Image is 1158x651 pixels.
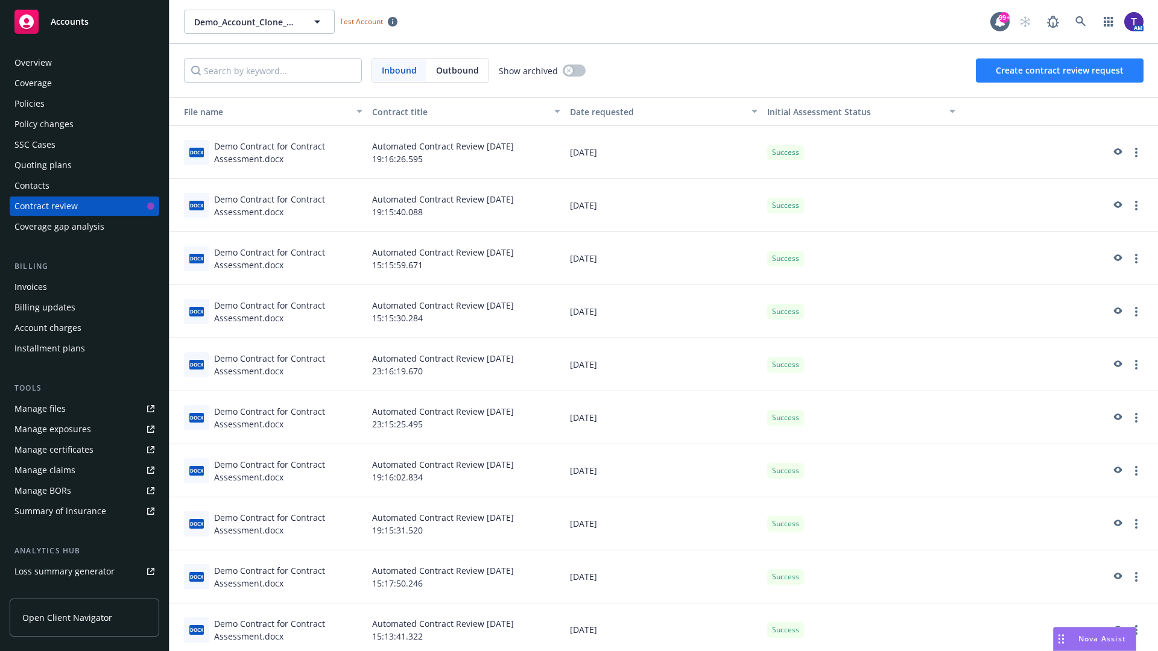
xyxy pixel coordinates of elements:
[14,399,66,418] div: Manage files
[772,465,799,476] span: Success
[772,518,799,529] span: Success
[14,440,93,459] div: Manage certificates
[189,519,204,528] span: docx
[1078,634,1126,644] span: Nova Assist
[1041,10,1065,34] a: Report a Bug
[10,420,159,439] a: Manage exposures
[189,572,204,581] span: docx
[772,624,799,635] span: Success
[189,413,204,422] span: docx
[772,359,799,370] span: Success
[10,545,159,557] div: Analytics hub
[14,115,74,134] div: Policy changes
[10,53,159,72] a: Overview
[1129,570,1144,584] a: more
[10,481,159,500] a: Manage BORs
[1110,517,1124,531] a: preview
[214,246,362,271] div: Demo Contract for Contract Assessment.docx
[1110,464,1124,478] a: preview
[10,461,159,480] a: Manage claims
[367,97,565,126] button: Contract title
[10,260,159,272] div: Billing
[14,217,104,236] div: Coverage gap analysis
[976,58,1144,83] button: Create contract review request
[367,285,565,338] div: Automated Contract Review [DATE] 15:15:30.284
[14,156,72,175] div: Quoting plans
[51,17,89,27] span: Accounts
[10,440,159,459] a: Manage certificates
[14,318,81,338] div: Account charges
[382,64,417,77] span: Inbound
[14,502,106,521] div: Summary of insurance
[772,253,799,264] span: Success
[14,135,55,154] div: SSC Cases
[1129,251,1144,266] a: more
[565,126,763,179] div: [DATE]
[1054,627,1069,650] div: Drag to move
[372,59,426,82] span: Inbound
[214,511,362,536] div: Demo Contract for Contract Assessment.docx
[367,497,565,550] div: Automated Contract Review [DATE] 19:15:31.520
[426,59,489,82] span: Outbound
[1129,464,1144,478] a: more
[10,382,159,394] div: Tools
[22,611,112,624] span: Open Client Navigator
[214,299,362,324] div: Demo Contract for Contract Assessment.docx
[499,64,558,77] span: Show archived
[1013,10,1037,34] a: Start snowing
[10,197,159,216] a: Contract review
[10,135,159,154] a: SSC Cases
[189,625,204,634] span: docx
[10,277,159,297] a: Invoices
[10,115,159,134] a: Policy changes
[367,391,565,444] div: Automated Contract Review [DATE] 23:15:25.495
[14,481,71,500] div: Manage BORs
[214,140,362,165] div: Demo Contract for Contract Assessment.docx
[1110,145,1124,160] a: preview
[10,217,159,236] a: Coverage gap analysis
[1110,251,1124,266] a: preview
[565,232,763,285] div: [DATE]
[174,105,349,118] div: Toggle SortBy
[565,391,763,444] div: [DATE]
[1129,198,1144,213] a: more
[214,405,362,430] div: Demo Contract for Contract Assessment.docx
[1110,410,1124,425] a: preview
[565,550,763,603] div: [DATE]
[565,179,763,232] div: [DATE]
[367,338,565,391] div: Automated Contract Review [DATE] 23:16:19.670
[184,58,362,83] input: Search by keyword...
[10,156,159,175] a: Quoting plans
[14,277,47,297] div: Invoices
[772,200,799,211] span: Success
[996,64,1124,76] span: Create contract review request
[14,74,52,93] div: Coverage
[1110,304,1124,319] a: preview
[214,352,362,377] div: Demo Contract for Contract Assessment.docx
[565,97,763,126] button: Date requested
[14,298,75,317] div: Billing updates
[174,105,349,118] div: File name
[1124,12,1144,31] img: photo
[565,497,763,550] div: [DATE]
[10,5,159,39] a: Accounts
[214,458,362,483] div: Demo Contract for Contract Assessment.docx
[1129,304,1144,319] a: more
[10,399,159,418] a: Manage files
[1096,10,1121,34] a: Switch app
[565,285,763,338] div: [DATE]
[570,105,745,118] div: Date requested
[999,12,1010,23] div: 99+
[367,550,565,603] div: Automated Contract Review [DATE] 15:17:50.246
[194,16,299,28] span: Demo_Account_Clone_QA_CR_Tests_Demo
[14,420,91,439] div: Manage exposures
[436,64,479,77] span: Outbound
[14,176,49,195] div: Contacts
[1069,10,1093,34] a: Search
[565,338,763,391] div: [DATE]
[565,444,763,497] div: [DATE]
[189,148,204,157] span: docx
[14,339,85,358] div: Installment plans
[1129,517,1144,531] a: more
